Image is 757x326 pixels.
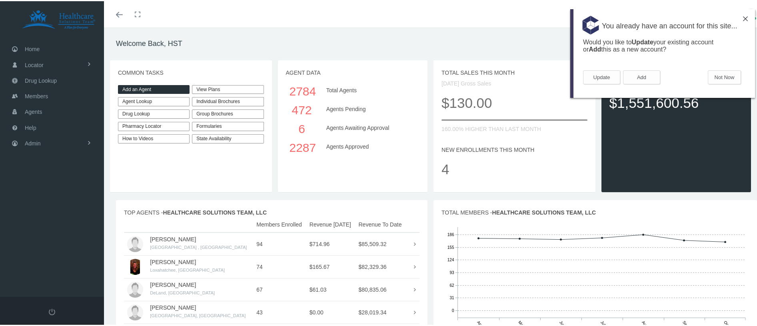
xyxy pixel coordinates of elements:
[441,157,587,179] p: 4
[306,216,356,231] th: Revenue [DATE]
[253,231,306,254] td: 94
[74,30,95,36] b: Update
[306,254,356,277] td: $165.67
[25,72,57,87] span: Drug Lookup
[447,244,454,248] tspan: 155
[127,258,143,274] img: S_Profile_Picture_10259.jpg
[25,30,160,44] div: Would you like to your existing account or this as a new account?
[253,254,306,277] td: 74
[306,300,356,322] td: $0.00
[127,280,143,296] img: user-placeholder.jpg
[320,81,417,99] div: Total Agents
[118,121,190,130] a: Pharmacy Locator
[25,87,48,103] span: Members
[356,216,406,231] th: Revenue To Date
[118,133,190,142] a: How to Videos
[25,119,36,134] span: Help
[290,99,314,118] div: 472
[441,125,541,131] span: 160.00% HIGHER THAN LAST MONTH
[192,108,264,117] div: Group Brochures
[290,137,314,156] div: 2287
[609,91,743,113] p: $1,551,600.56
[449,294,454,298] tspan: 31
[447,231,454,235] tspan: 186
[192,121,264,130] div: Formularies
[356,300,406,322] td: $28,019.34
[441,67,587,76] p: TOTAL SALES THIS MONTH
[10,9,106,29] img: HEALTHCARE SOLUTIONS TEAM, LLC
[150,258,196,264] a: [PERSON_NAME]
[356,231,406,254] td: $85,509.32
[150,303,196,310] a: [PERSON_NAME]
[286,67,420,76] p: AGENT DATA
[150,235,196,241] a: [PERSON_NAME]
[25,61,62,75] button: Update
[320,99,417,118] div: Agents Pending
[150,61,183,75] button: Not Now
[150,266,225,271] small: Loxahatchee, [GEOGRAPHIC_DATA]
[441,79,491,85] span: [DATE] Gross Sales
[163,208,267,215] span: HEALTHCARE SOLUTIONS TEAM, LLC
[25,56,44,72] span: Locator
[185,7,190,12] img: 366kdW7bZf5IgGNA5d8FYPGppdBqSHtUB08xHy6BdXA+5T2R62QLwqgAAAABJRU5ErkJggg==
[192,133,264,142] a: State Availability
[356,277,406,300] td: $80,835.06
[65,61,102,75] button: Add
[25,135,41,150] span: Admin
[306,231,356,254] td: $714.96
[290,81,314,99] div: 2784
[150,312,246,317] small: [GEOGRAPHIC_DATA], [GEOGRAPHIC_DATA]
[23,6,42,26] img: svg+xml;base64,PD94bWwgdmVyc2lvbj0iMS4wIiBlbmNvZGluZz0iVVRGLTgiPz4KPHN2ZyB3aWR0aD0iNDhweCIgaGVpZ2...
[356,254,406,277] td: $82,329.36
[118,84,190,93] a: Add an Agent
[745,7,757,19] img: user-placeholder.jpg
[441,91,587,113] p: $130.00
[306,277,356,300] td: $61.03
[127,235,143,251] img: user-placeholder.jpg
[253,277,306,300] td: 67
[447,256,454,260] tspan: 124
[25,103,42,118] span: Agents
[150,244,247,248] small: [GEOGRAPHIC_DATA] , [GEOGRAPHIC_DATA]
[449,282,454,286] tspan: 62
[25,40,40,56] span: Home
[290,118,314,137] div: 6
[441,144,587,153] p: NEW ENROLLMENTS THIS MONTH
[441,207,749,216] p: TOTAL MEMBERS -
[30,37,43,44] b: Add
[192,96,264,105] div: Individual Brochures
[452,307,454,311] tspan: 0
[124,208,267,215] span: TOP AGENTS -
[449,269,454,273] tspan: 93
[492,208,596,215] span: HEALTHCARE SOLUTIONS TEAM, LLC
[253,300,306,322] td: 43
[320,137,417,156] div: Agents Approved
[192,84,264,93] a: View Plans
[150,280,196,287] a: [PERSON_NAME]
[320,118,417,137] div: Agents Awaiting Approval
[253,216,306,231] th: Members Enrolled
[118,96,190,105] a: Agent Lookup
[118,108,190,117] a: Drug Lookup
[44,13,179,21] span: You already have an account for this site...
[127,303,143,319] img: user-placeholder.jpg
[150,289,215,294] small: DeLand, [GEOGRAPHIC_DATA]
[118,67,264,76] p: COMMON TASKS
[116,38,182,47] h1: Welcome Back, HST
